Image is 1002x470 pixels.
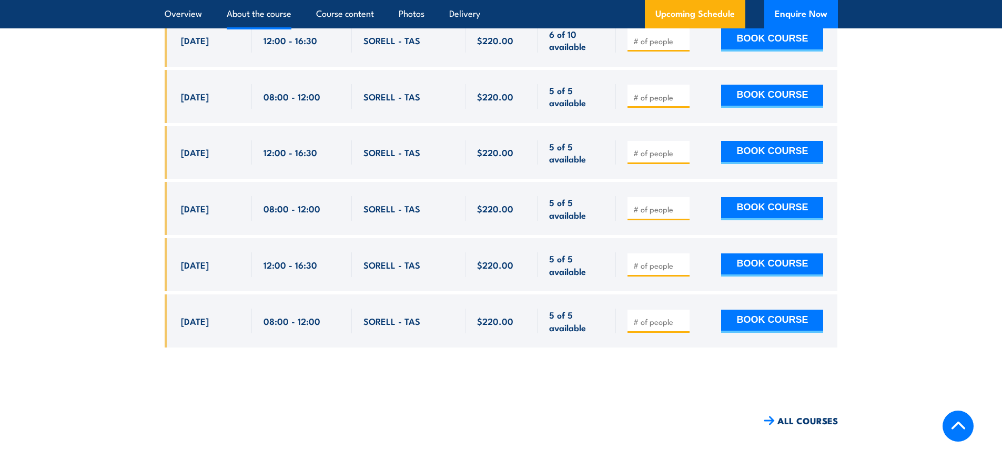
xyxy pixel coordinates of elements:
[764,415,838,427] a: ALL COURSES
[721,310,823,333] button: BOOK COURSE
[549,196,604,221] span: 5 of 5 available
[477,34,513,46] span: $220.00
[477,259,513,271] span: $220.00
[363,146,420,158] span: SORELL - TAS
[264,146,317,158] span: 12:00 - 16:30
[363,259,420,271] span: SORELL - TAS
[264,202,320,214] span: 08:00 - 12:00
[633,36,686,46] input: # of people
[264,315,320,327] span: 08:00 - 12:00
[181,146,209,158] span: [DATE]
[363,90,420,103] span: SORELL - TAS
[549,252,604,277] span: 5 of 5 available
[633,260,686,271] input: # of people
[477,146,513,158] span: $220.00
[363,202,420,214] span: SORELL - TAS
[363,34,420,46] span: SORELL - TAS
[633,148,686,158] input: # of people
[181,90,209,103] span: [DATE]
[549,28,604,53] span: 6 of 10 available
[721,197,823,220] button: BOOK COURSE
[721,141,823,164] button: BOOK COURSE
[633,92,686,103] input: # of people
[721,85,823,108] button: BOOK COURSE
[181,315,209,327] span: [DATE]
[477,202,513,214] span: $220.00
[264,259,317,271] span: 12:00 - 16:30
[264,90,320,103] span: 08:00 - 12:00
[549,140,604,165] span: 5 of 5 available
[477,90,513,103] span: $220.00
[477,315,513,327] span: $220.00
[633,316,686,327] input: # of people
[721,28,823,52] button: BOOK COURSE
[181,259,209,271] span: [DATE]
[264,34,317,46] span: 12:00 - 16:30
[633,204,686,214] input: # of people
[549,309,604,333] span: 5 of 5 available
[721,253,823,277] button: BOOK COURSE
[363,315,420,327] span: SORELL - TAS
[181,34,209,46] span: [DATE]
[181,202,209,214] span: [DATE]
[549,84,604,109] span: 5 of 5 available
